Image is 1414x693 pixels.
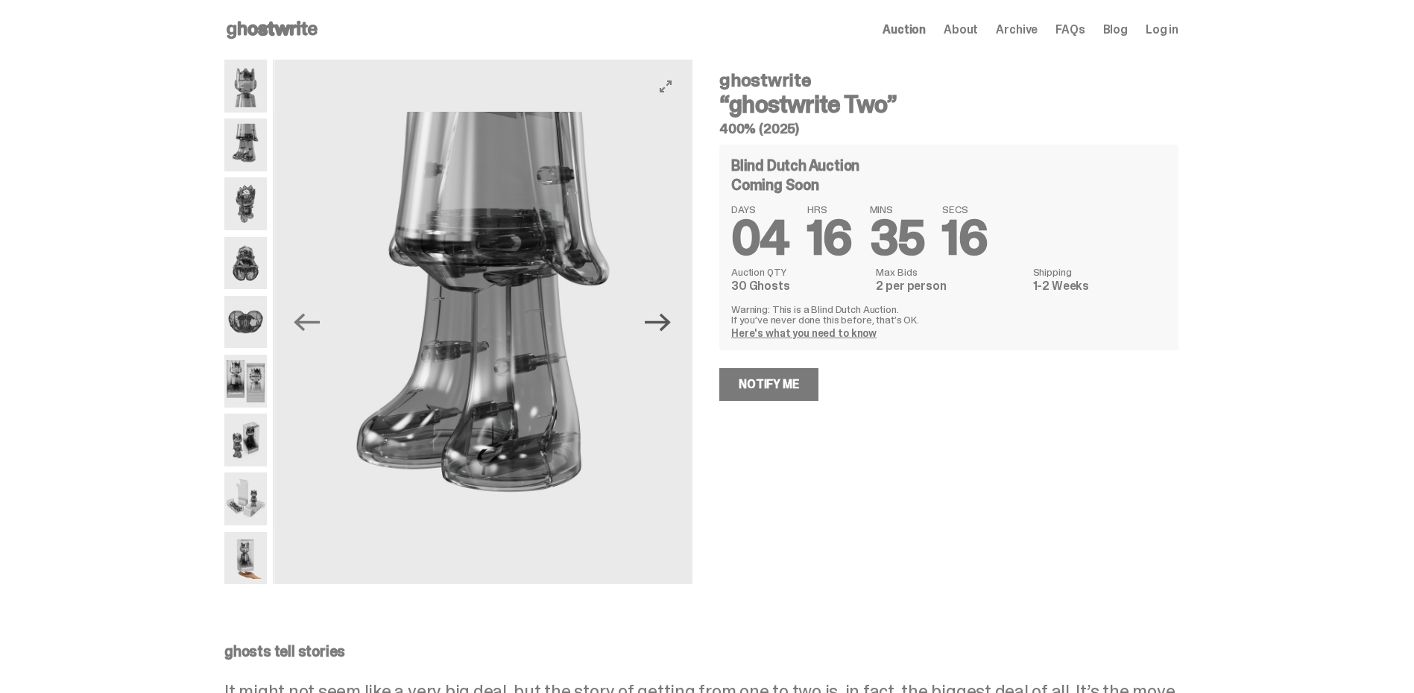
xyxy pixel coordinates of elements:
img: ghostwrite_Two_Media_8.png [224,296,267,349]
span: 35 [870,207,925,269]
img: ghostwrite_Two_Media_3.png [274,60,694,584]
button: View full-screen [657,77,675,95]
div: Coming Soon [731,177,1167,192]
span: HRS [807,204,852,215]
a: FAQs [1055,24,1085,36]
img: ghostwrite_Two_Media_1.png [224,60,267,113]
span: DAYS [731,204,789,215]
a: Auction [883,24,926,36]
img: ghostwrite_Two_Media_3.png [224,118,267,171]
span: SECS [942,204,987,215]
h4: Blind Dutch Auction [731,158,859,173]
span: 04 [731,207,789,269]
img: ghostwrite_Two_Media_13.png [224,472,267,525]
a: Log in [1146,24,1178,36]
p: Warning: This is a Blind Dutch Auction. If you’ve never done this before, that’s OK. [731,304,1167,325]
a: Notify Me [719,368,818,401]
a: Archive [996,24,1038,36]
h5: 400% (2025) [719,122,1178,136]
img: ghostwrite_Two_Media_14.png [224,532,267,585]
a: Here's what you need to know [731,326,877,340]
img: ghostwrite_Two_Media_11.png [224,414,267,466]
button: Previous [291,306,323,338]
img: ghostwrite_Two_Media_10.png [224,355,267,408]
h3: “ghostwrite Two” [719,92,1178,116]
p: ghosts tell stories [224,644,1178,659]
a: Blog [1103,24,1128,36]
button: Next [642,306,675,338]
img: ghostwrite_Two_Media_6.png [224,237,267,290]
img: ghostwrite_Two_Media_5.png [224,177,267,230]
a: About [944,24,978,36]
dd: 30 Ghosts [731,280,867,292]
dt: Max Bids [876,267,1023,277]
dd: 1-2 Weeks [1033,280,1167,292]
span: MINS [870,204,925,215]
dd: 2 per person [876,280,1023,292]
span: 16 [942,207,987,269]
h4: ghostwrite [719,72,1178,89]
span: 16 [807,207,852,269]
dt: Shipping [1033,267,1167,277]
dt: Auction QTY [731,267,867,277]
